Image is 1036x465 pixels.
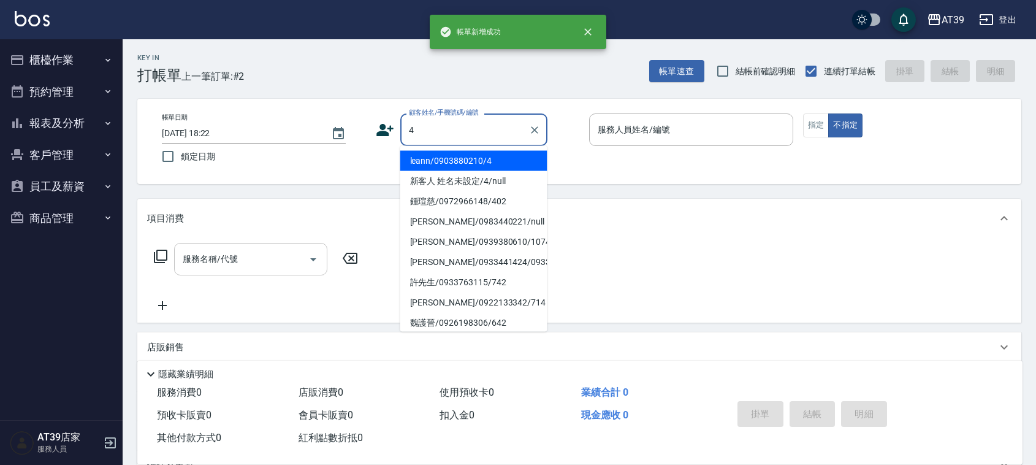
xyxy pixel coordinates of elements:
li: 許先生/0933763115/742 [400,272,547,293]
span: 扣入金 0 [440,409,474,421]
input: YYYY/MM/DD hh:mm [162,123,319,144]
span: 結帳前確認明細 [736,65,796,78]
button: save [891,7,916,32]
button: Choose date, selected date is 2025-10-08 [324,119,353,148]
p: 店販銷售 [147,341,184,354]
button: 不指定 [828,113,863,137]
span: 連續打單結帳 [824,65,875,78]
span: 使用預收卡 0 [440,386,494,398]
div: AT39 [942,12,964,28]
span: 業績合計 0 [581,386,628,398]
span: 上一筆訂單:#2 [181,69,245,84]
li: [PERSON_NAME]/0983440221/null [400,212,547,232]
button: 櫃檯作業 [5,44,118,76]
button: 商品管理 [5,202,118,234]
span: 鎖定日期 [181,150,215,163]
button: 報表及分析 [5,107,118,139]
img: Logo [15,11,50,26]
li: 新客人 姓名未設定/4/null [400,171,547,191]
h2: Key In [137,54,181,62]
span: 紅利點數折抵 0 [299,432,363,444]
span: 現金應收 0 [581,409,628,421]
li: 魏護晉/0926198306/642 [400,313,547,333]
h5: AT39店家 [37,431,100,444]
li: leann/0903880210/4 [400,151,547,171]
span: 會員卡販賣 0 [299,409,353,421]
label: 帳單日期 [162,113,188,122]
p: 項目消費 [147,212,184,225]
button: Open [303,250,323,269]
img: Person [10,431,34,455]
button: AT39 [922,7,969,33]
button: 帳單速查 [649,60,704,83]
button: 指定 [803,113,829,137]
h3: 打帳單 [137,67,181,84]
li: [PERSON_NAME]/0922133342/714 [400,293,547,313]
span: 帳單新增成功 [440,26,501,38]
button: 員工及薪資 [5,171,118,202]
button: 客戶管理 [5,139,118,171]
span: 其他付款方式 0 [157,432,221,444]
button: Clear [526,121,543,139]
li: [PERSON_NAME]/0933441424/0933441424 [400,252,547,272]
li: 鍾瑄慈/0972966148/402 [400,191,547,212]
p: 隱藏業績明細 [158,368,213,381]
div: 項目消費 [137,199,1021,238]
button: 預約管理 [5,76,118,108]
button: 登出 [974,9,1021,31]
li: [PERSON_NAME]/0939380610/1074 [400,232,547,252]
div: 店販銷售 [137,332,1021,362]
span: 店販消費 0 [299,386,343,398]
label: 顧客姓名/手機號碼/編號 [409,108,479,117]
p: 服務人員 [37,444,100,455]
span: 服務消費 0 [157,386,202,398]
button: close [574,18,601,45]
span: 預收卡販賣 0 [157,409,211,421]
